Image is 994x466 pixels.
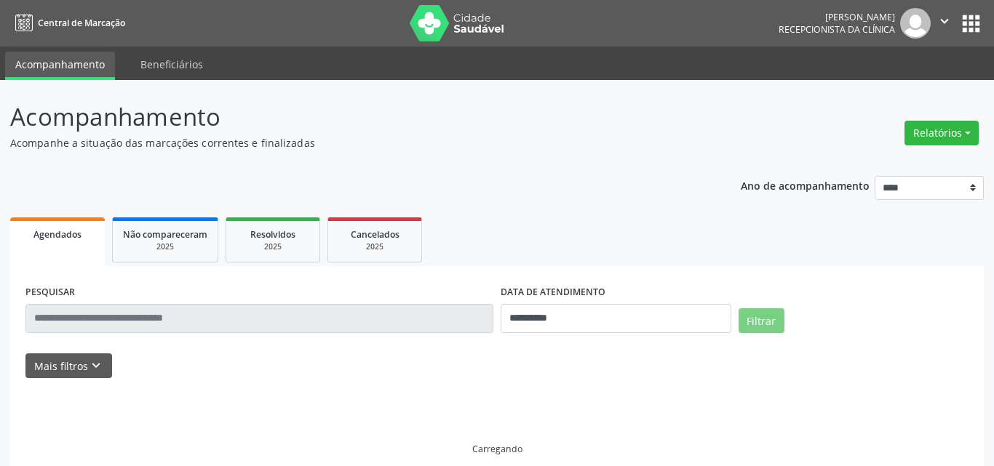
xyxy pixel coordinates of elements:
i:  [937,13,953,29]
img: img [900,8,931,39]
button: apps [958,11,984,36]
span: Agendados [33,228,81,241]
a: Central de Marcação [10,11,125,35]
div: 2025 [338,241,411,252]
span: Central de Marcação [38,17,125,29]
button: Relatórios [904,121,979,145]
span: Cancelados [351,228,399,241]
div: 2025 [236,241,309,252]
a: Acompanhamento [5,52,115,80]
div: 2025 [123,241,207,252]
span: Recepcionista da clínica [779,23,895,36]
a: Beneficiários [130,52,213,77]
div: [PERSON_NAME] [779,11,895,23]
p: Ano de acompanhamento [741,176,870,194]
span: Não compareceram [123,228,207,241]
p: Acompanhamento [10,99,692,135]
i: keyboard_arrow_down [88,358,104,374]
p: Acompanhe a situação das marcações correntes e finalizadas [10,135,692,150]
button: Mais filtroskeyboard_arrow_down [25,353,112,379]
div: Carregando [472,443,522,455]
button: Filtrar [739,308,784,333]
span: Resolvidos [250,228,295,241]
button:  [931,8,958,39]
label: DATA DE ATENDIMENTO [501,281,605,304]
label: PESQUISAR [25,281,75,304]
